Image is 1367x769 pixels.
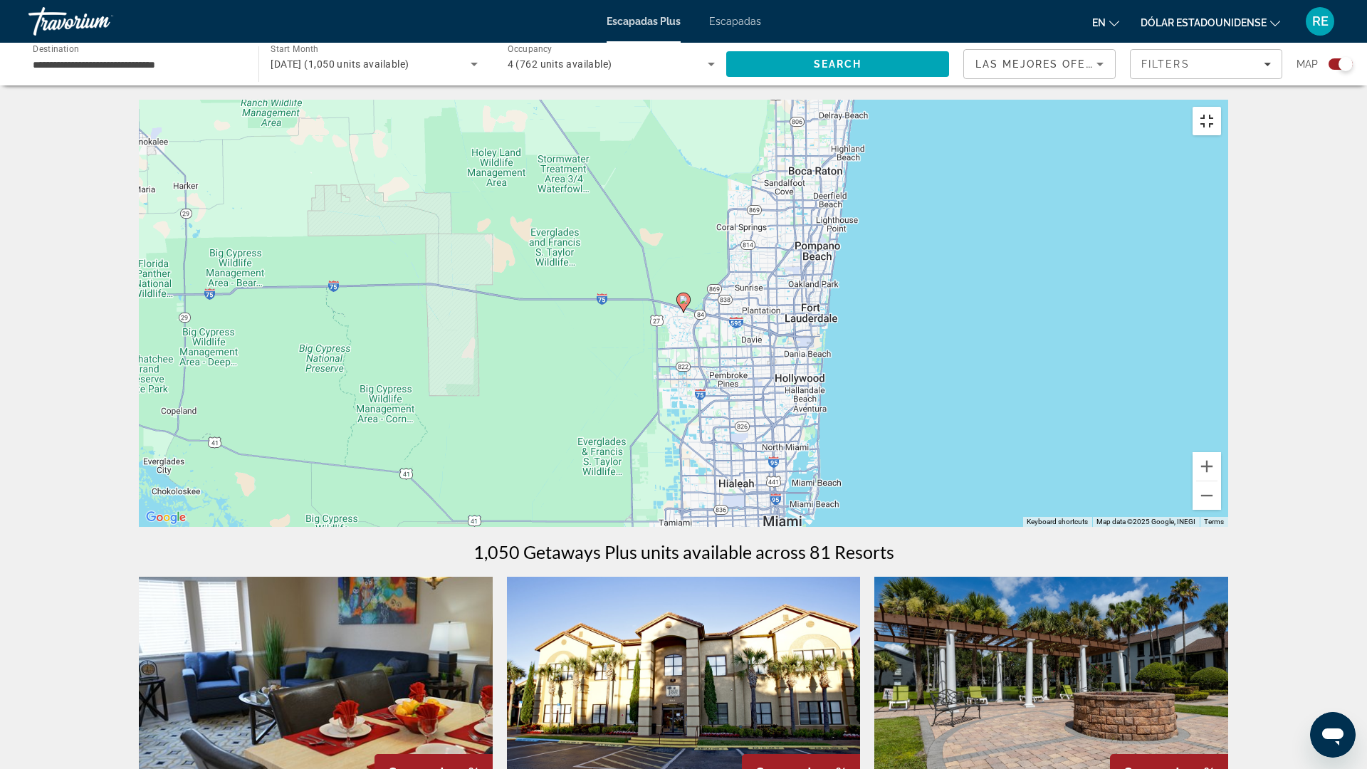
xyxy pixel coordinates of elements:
span: Start Month [271,44,318,54]
button: Filters [1130,49,1282,79]
button: Cambiar idioma [1092,12,1119,33]
span: Filters [1141,58,1190,70]
span: Search [814,58,862,70]
a: Terms (opens in new tab) [1204,518,1224,525]
font: RE [1312,14,1329,28]
button: Toggle fullscreen view [1193,107,1221,135]
button: Keyboard shortcuts [1027,517,1088,527]
a: Open this area in Google Maps (opens a new window) [142,508,189,527]
span: Map [1297,54,1318,74]
a: Escapadas [709,16,761,27]
span: Destination [33,43,79,53]
button: Cambiar moneda [1141,12,1280,33]
button: Search [726,51,949,77]
button: Menú de usuario [1301,6,1339,36]
span: Las mejores ofertas [975,58,1116,70]
font: Dólar estadounidense [1141,17,1267,28]
button: Zoom in [1193,452,1221,481]
span: Occupancy [508,44,552,54]
button: Zoom out [1193,481,1221,510]
img: Google [142,508,189,527]
a: Travorium [28,3,171,40]
mat-select: Sort by [975,56,1104,73]
span: Map data ©2025 Google, INEGI [1096,518,1195,525]
iframe: Botón para iniciar la ventana de mensajería [1310,712,1356,758]
h1: 1,050 Getaways Plus units available across 81 Resorts [473,541,894,563]
a: Escapadas Plus [607,16,681,27]
input: Select destination [33,56,240,73]
span: 4 (762 units available) [508,58,612,70]
span: [DATE] (1,050 units available) [271,58,409,70]
font: en [1092,17,1106,28]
